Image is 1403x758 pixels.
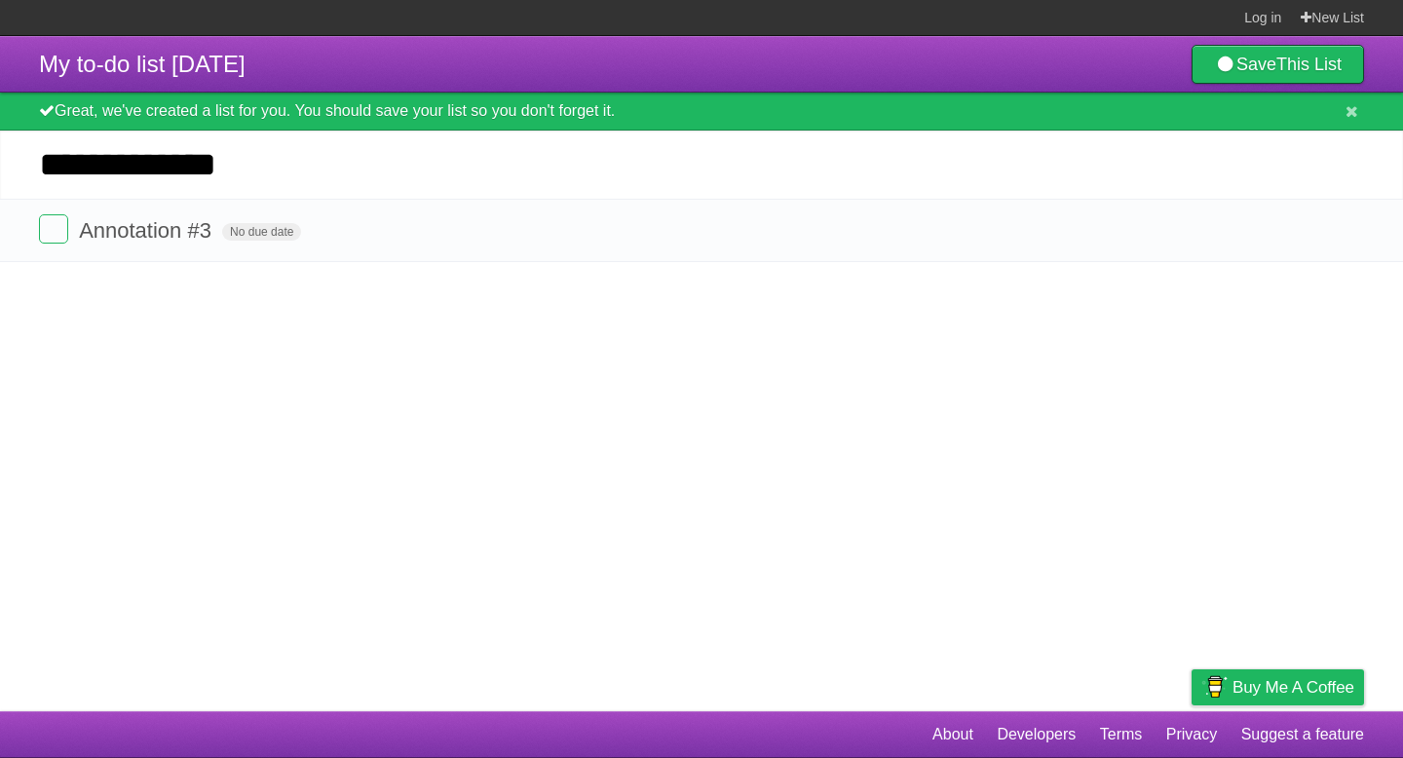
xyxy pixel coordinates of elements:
[1192,45,1364,84] a: SaveThis List
[1100,716,1143,753] a: Terms
[1201,670,1228,703] img: Buy me a coffee
[222,223,301,241] span: No due date
[1232,670,1354,704] span: Buy me a coffee
[1241,716,1364,753] a: Suggest a feature
[932,716,973,753] a: About
[39,51,246,77] span: My to-do list [DATE]
[997,716,1076,753] a: Developers
[1276,55,1342,74] b: This List
[1192,669,1364,705] a: Buy me a coffee
[79,218,216,243] span: Annotation #3
[39,214,68,244] label: Done
[1166,716,1217,753] a: Privacy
